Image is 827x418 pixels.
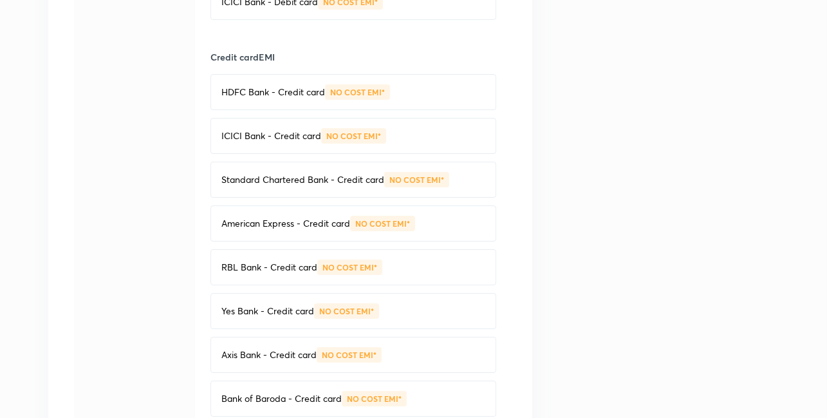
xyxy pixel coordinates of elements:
p: Bank of Baroda - Credit card [221,392,342,405]
p: ICICI Bank - Credit card [221,129,321,142]
p: NO COST EMI* [322,263,377,271]
p: RBL Bank - Credit card [221,261,317,274]
p: Yes Bank - Credit card [221,305,314,318]
p: Standard Chartered Bank - Credit card [221,173,384,186]
p: NO COST EMI* [322,351,376,359]
p: NO COST EMI* [319,307,374,315]
p: NO COST EMI* [355,220,410,227]
p: NO COST EMI* [347,395,402,403]
h6: Credit card EMI [210,51,496,64]
p: NO COST EMI* [330,88,385,96]
p: NO COST EMI* [326,132,381,140]
p: Axis Bank - Credit card [221,348,317,361]
p: American Express - Credit card [221,217,350,230]
p: HDFC Bank - Credit card [221,86,325,99]
p: NO COST EMI* [389,176,444,184]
